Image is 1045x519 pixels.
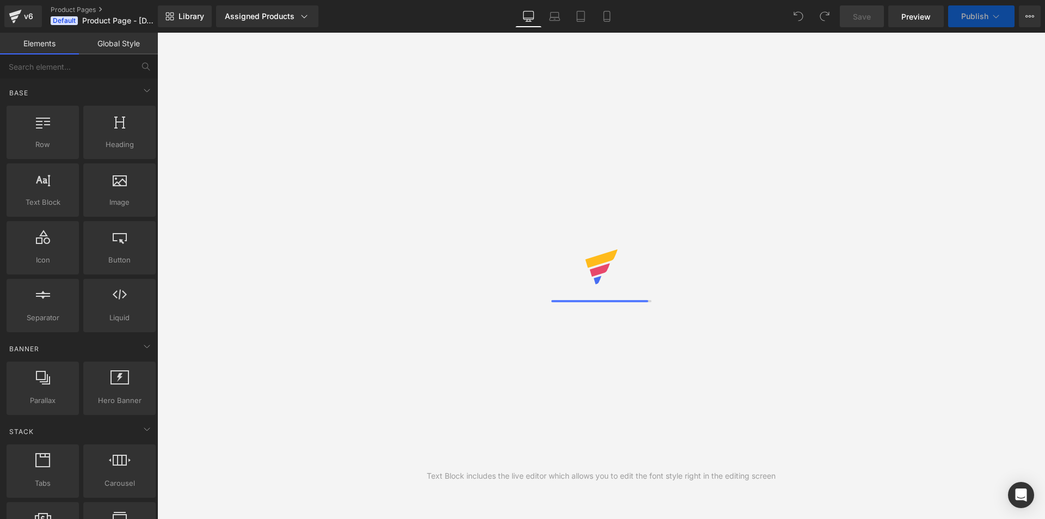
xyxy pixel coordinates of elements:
a: v6 [4,5,42,27]
span: Library [179,11,204,21]
a: Mobile [594,5,620,27]
a: New Library [158,5,212,27]
span: Banner [8,344,40,354]
a: Tablet [568,5,594,27]
span: Preview [901,11,931,22]
div: Text Block includes the live editor which allows you to edit the font style right in the editing ... [427,470,776,482]
span: Base [8,88,29,98]
button: More [1019,5,1041,27]
div: v6 [22,9,35,23]
span: Heading [87,139,152,150]
button: Redo [814,5,835,27]
span: Publish [961,12,988,21]
a: Laptop [542,5,568,27]
span: Icon [10,254,76,266]
div: Open Intercom Messenger [1008,482,1034,508]
span: Button [87,254,152,266]
span: Row [10,139,76,150]
a: Global Style [79,33,158,54]
span: Liquid [87,312,152,323]
span: Tabs [10,478,76,489]
span: Separator [10,312,76,323]
span: Default [51,16,78,25]
span: Text Block [10,197,76,208]
span: Image [87,197,152,208]
a: Desktop [515,5,542,27]
a: Product Pages [51,5,176,14]
span: Hero Banner [87,395,152,406]
button: Undo [788,5,809,27]
span: Stack [8,426,35,437]
span: Product Page - [DATE] 15:21:57 [82,16,155,25]
div: Assigned Products [225,11,310,22]
span: Parallax [10,395,76,406]
span: Save [853,11,871,22]
span: Carousel [87,478,152,489]
a: Preview [888,5,944,27]
button: Publish [948,5,1015,27]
